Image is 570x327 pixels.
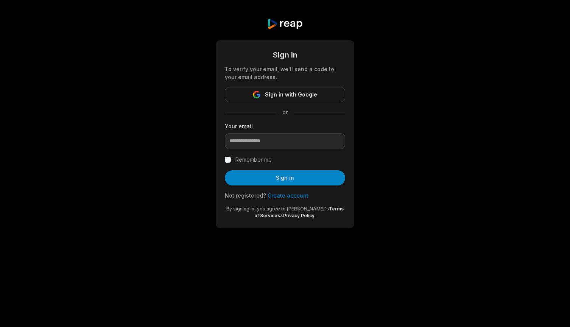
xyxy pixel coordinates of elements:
div: To verify your email, we'll send a code to your email address. [225,65,345,81]
button: Sign in with Google [225,87,345,102]
span: & [280,213,283,218]
span: By signing in, you agree to [PERSON_NAME]'s [226,206,329,212]
div: Sign in [225,49,345,61]
span: Sign in with Google [265,90,317,99]
span: or [276,108,294,116]
button: Sign in [225,170,345,185]
label: Your email [225,122,345,130]
a: Create account [268,192,308,199]
a: Privacy Policy [283,213,315,218]
span: . [315,213,316,218]
span: Not registered? [225,192,266,199]
label: Remember me [235,155,272,164]
a: Terms of Services [254,206,344,218]
img: reap [267,18,303,30]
